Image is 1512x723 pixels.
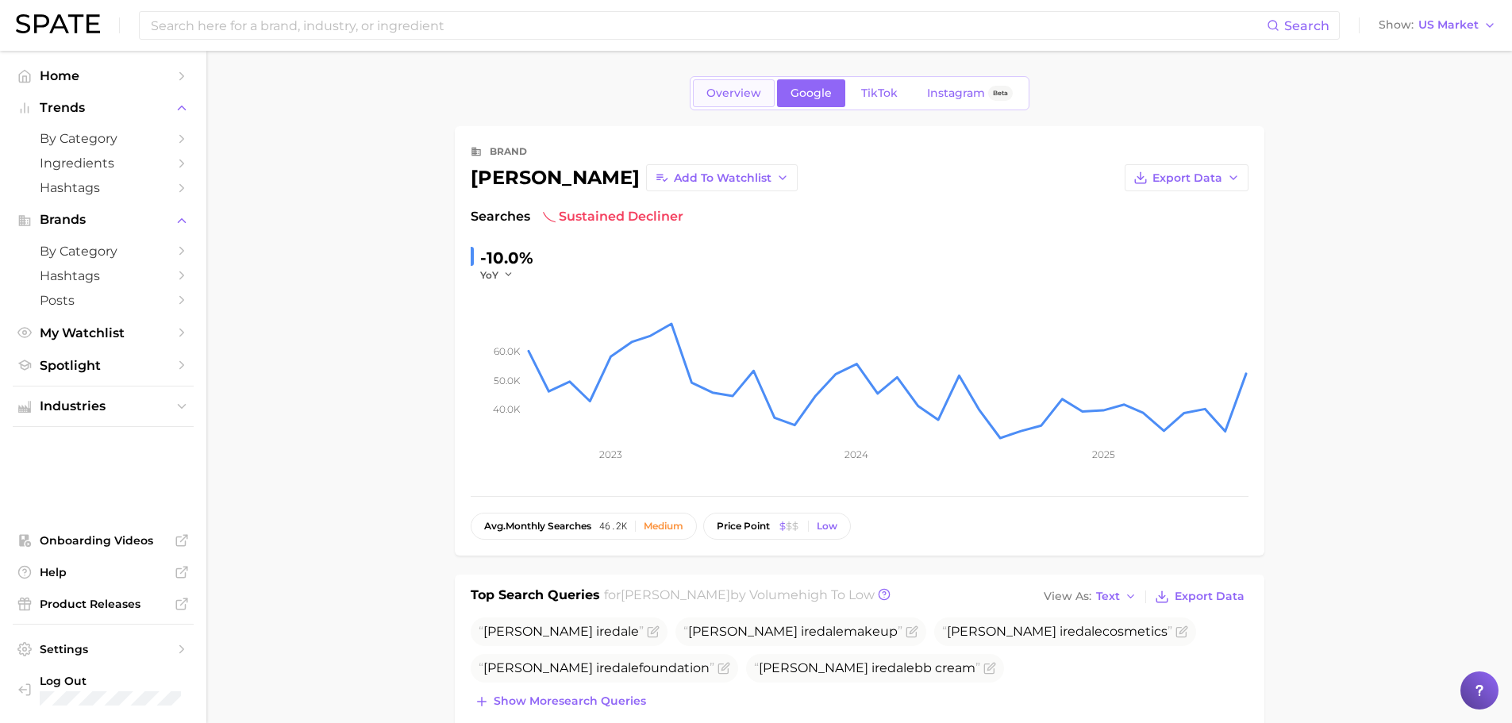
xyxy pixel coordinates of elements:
span: Hashtags [40,180,167,195]
span: Brands [40,213,167,227]
a: Hashtags [13,263,194,288]
span: Settings [40,642,167,656]
span: high to low [798,587,875,602]
h2: for by Volume [604,586,875,608]
button: Brands [13,208,194,232]
button: Export Data [1151,586,1248,608]
span: Export Data [1175,590,1245,603]
span: Home [40,68,167,83]
span: [PERSON_NAME] [947,624,1056,639]
span: [PERSON_NAME] [688,624,798,639]
button: Flag as miscategorized or irrelevant [718,662,730,675]
div: Low [817,521,837,532]
span: Searches [471,207,530,226]
button: Add to Watchlist [646,164,798,191]
span: Show more search queries [494,694,646,708]
span: Industries [40,399,167,413]
span: Hashtags [40,268,167,283]
span: Onboarding Videos [40,533,167,548]
a: Google [777,79,845,107]
span: Overview [706,87,761,100]
button: price pointLow [703,513,851,540]
tspan: 2023 [599,448,622,460]
a: My Watchlist [13,321,194,345]
button: Flag as miscategorized or irrelevant [983,662,996,675]
span: Google [791,87,832,100]
span: Posts [40,293,167,308]
span: Product Releases [40,597,167,611]
a: Log out. Currently logged in with e-mail kkrom@stellarising.com. [13,669,194,710]
span: sustained decliner [543,207,683,226]
span: 46.2k [599,521,627,532]
span: by Category [40,244,167,259]
abbr: average [484,520,506,532]
a: by Category [13,239,194,263]
span: Add to Watchlist [674,171,771,185]
span: Text [1096,592,1120,601]
tspan: 50.0k [494,375,521,386]
a: Ingredients [13,151,194,175]
a: Settings [13,637,194,661]
a: Home [13,63,194,88]
span: makeup [683,624,902,639]
a: Help [13,560,194,584]
span: My Watchlist [40,325,167,340]
span: Beta [993,87,1008,100]
a: Product Releases [13,592,194,616]
img: sustained decliner [543,210,556,223]
tspan: 2024 [844,448,868,460]
span: iredale [596,624,639,639]
img: SPATE [16,14,100,33]
tspan: 2025 [1091,448,1114,460]
a: by Category [13,126,194,151]
button: Flag as miscategorized or irrelevant [647,625,660,638]
tspan: 40.0k [493,403,521,415]
div: brand [490,142,527,161]
span: iredale [801,624,844,639]
span: price point [717,521,770,532]
button: ShowUS Market [1375,15,1500,36]
a: Spotlight [13,353,194,378]
span: TikTok [861,87,898,100]
span: [PERSON_NAME] [759,660,868,675]
span: Instagram [927,87,985,100]
button: Flag as miscategorized or irrelevant [906,625,918,638]
span: [PERSON_NAME] [483,624,593,639]
a: Overview [693,79,775,107]
tspan: 60.0k [494,345,521,357]
span: Export Data [1152,171,1222,185]
button: Trends [13,96,194,120]
button: Export Data [1125,164,1248,191]
span: US Market [1418,21,1479,29]
button: Show moresearch queries [471,690,650,713]
span: Show [1379,21,1414,29]
span: Help [40,565,167,579]
input: Search here for a brand, industry, or ingredient [149,12,1267,39]
span: iredale [596,660,639,675]
span: [PERSON_NAME] [483,660,593,675]
a: Hashtags [13,175,194,200]
span: Trends [40,101,167,115]
span: bb cream [754,660,980,675]
a: Onboarding Videos [13,529,194,552]
div: Medium [644,521,683,532]
span: Spotlight [40,358,167,373]
span: Ingredients [40,156,167,171]
div: [PERSON_NAME] [471,168,640,187]
h1: Top Search Queries [471,586,600,608]
span: Search [1284,18,1329,33]
span: cosmetics [942,624,1172,639]
span: View As [1044,592,1091,601]
button: Industries [13,394,194,418]
span: [PERSON_NAME] [621,587,730,602]
div: -10.0% [480,245,533,271]
span: iredale [1060,624,1102,639]
span: iredale [871,660,914,675]
a: Posts [13,288,194,313]
button: Flag as miscategorized or irrelevant [1175,625,1188,638]
span: foundation [479,660,714,675]
span: YoY [480,268,498,282]
button: View AsText [1040,586,1141,607]
button: YoY [480,268,514,282]
span: by Category [40,131,167,146]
